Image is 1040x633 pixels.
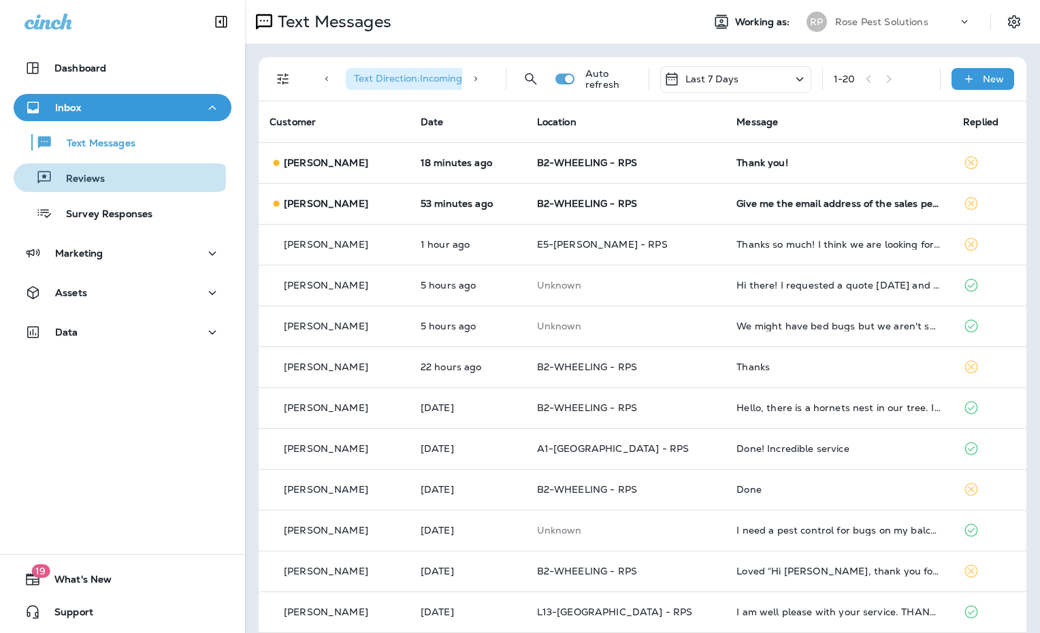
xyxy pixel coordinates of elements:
p: Text Messages [53,137,135,150]
div: I am well please with your service. THANK YOU [736,606,941,617]
span: B2-WHEELING - RPS [537,157,637,169]
p: Aug 26, 2025 12:55 PM [421,157,515,168]
p: Inbox [55,102,81,113]
button: Filters [270,65,297,93]
span: B2-WHEELING - RPS [537,402,637,414]
button: Data [14,319,231,346]
p: Dashboard [54,63,106,74]
span: B2-WHEELING - RPS [537,197,637,210]
div: Text Direction:Incoming [346,68,485,90]
span: B2-WHEELING - RPS [537,361,637,373]
div: Give me the email address of the sales person I will send the request [736,198,941,209]
p: Survey Responses [52,208,152,221]
p: Aug 22, 2025 04:29 PM [421,566,515,577]
span: 19 [31,564,50,578]
p: [PERSON_NAME] [284,157,368,168]
p: New [983,74,1004,84]
button: Inbox [14,94,231,121]
button: Reviews [14,163,231,192]
p: Aug 26, 2025 12:04 PM [421,239,515,250]
button: Settings [1002,10,1026,34]
span: Text Direction : Incoming [354,72,462,84]
p: Aug 22, 2025 11:09 AM [421,606,515,617]
p: Marketing [55,248,103,259]
p: This customer does not have a last location and the phone number they messaged is not assigned to... [537,525,715,536]
p: [PERSON_NAME] [284,525,368,536]
p: Text Messages [272,12,391,32]
p: Aug 26, 2025 07:34 AM [421,321,515,331]
p: [PERSON_NAME] [284,239,368,250]
button: 19What's New [14,566,231,593]
p: [PERSON_NAME] [284,321,368,331]
div: RP [807,12,827,32]
button: Assets [14,279,231,306]
p: Aug 23, 2025 01:20 PM [421,443,515,454]
span: What's New [41,574,112,590]
p: Rose Pest Solutions [835,16,928,27]
p: [PERSON_NAME] [284,280,368,291]
div: We might have bed bugs but we aren't sure. We move tomorrow and don't want to take them with us. ... [736,321,941,331]
button: Survey Responses [14,199,231,227]
p: This customer does not have a last location and the phone number they messaged is not assigned to... [537,321,715,331]
div: Hi there! I requested a quote last Thursday and wanted to check in to see if you’d be able to ass... [736,280,941,291]
span: Working as: [735,16,793,28]
span: A1-[GEOGRAPHIC_DATA] - RPS [537,442,689,455]
p: [PERSON_NAME] [284,198,368,209]
p: Last 7 Days [685,74,739,84]
p: [PERSON_NAME] [284,361,368,372]
p: Aug 25, 2025 02:35 PM [421,361,515,372]
span: Support [41,606,93,623]
button: Search Messages [517,65,545,93]
button: Dashboard [14,54,231,82]
div: Thanks [736,361,941,372]
p: Assets [55,287,87,298]
p: Aug 26, 2025 07:55 AM [421,280,515,291]
p: Aug 23, 2025 12:46 PM [421,484,515,495]
div: 1 - 20 [834,74,856,84]
p: Reviews [52,173,105,186]
p: [PERSON_NAME] [284,402,368,413]
span: Replied [963,116,998,128]
span: Date [421,116,444,128]
p: Data [55,327,78,338]
button: Marketing [14,240,231,267]
p: [PERSON_NAME] [284,443,368,454]
p: This customer does not have a last location and the phone number they messaged is not assigned to... [537,280,715,291]
div: Thanks so much! I think we are looking for just a one time service to treat the carpet beetles - ... [736,239,941,250]
p: Auto refresh [585,68,638,90]
div: Thank you! [736,157,941,168]
p: Aug 23, 2025 09:27 AM [421,525,515,536]
button: Collapse Sidebar [202,8,240,35]
span: B2-WHEELING - RPS [537,483,637,496]
p: Aug 26, 2025 12:21 PM [421,198,515,209]
div: Done [736,484,941,495]
span: Customer [270,116,316,128]
div: Loved “Hi Peggy, thank you for choosing Rose Pest Control! If you're happy with the service your ... [736,566,941,577]
button: Support [14,598,231,626]
p: [PERSON_NAME] [284,606,368,617]
div: Done! Incredible service [736,443,941,454]
div: Hello, there is a hornets nest in our tree. I also seems to have more spiders in the house. Can s... [736,402,941,413]
p: [PERSON_NAME] [284,566,368,577]
span: L13-[GEOGRAPHIC_DATA] - RPS [537,606,693,618]
span: Location [537,116,576,128]
button: Text Messages [14,128,231,157]
span: E5-[PERSON_NAME] - RPS [537,238,668,250]
div: I need a pest control for bugs on my balcony patio [736,525,941,536]
p: Aug 24, 2025 06:26 PM [421,402,515,413]
span: Message [736,116,778,128]
p: [PERSON_NAME] [284,484,368,495]
span: B2-WHEELING - RPS [537,565,637,577]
